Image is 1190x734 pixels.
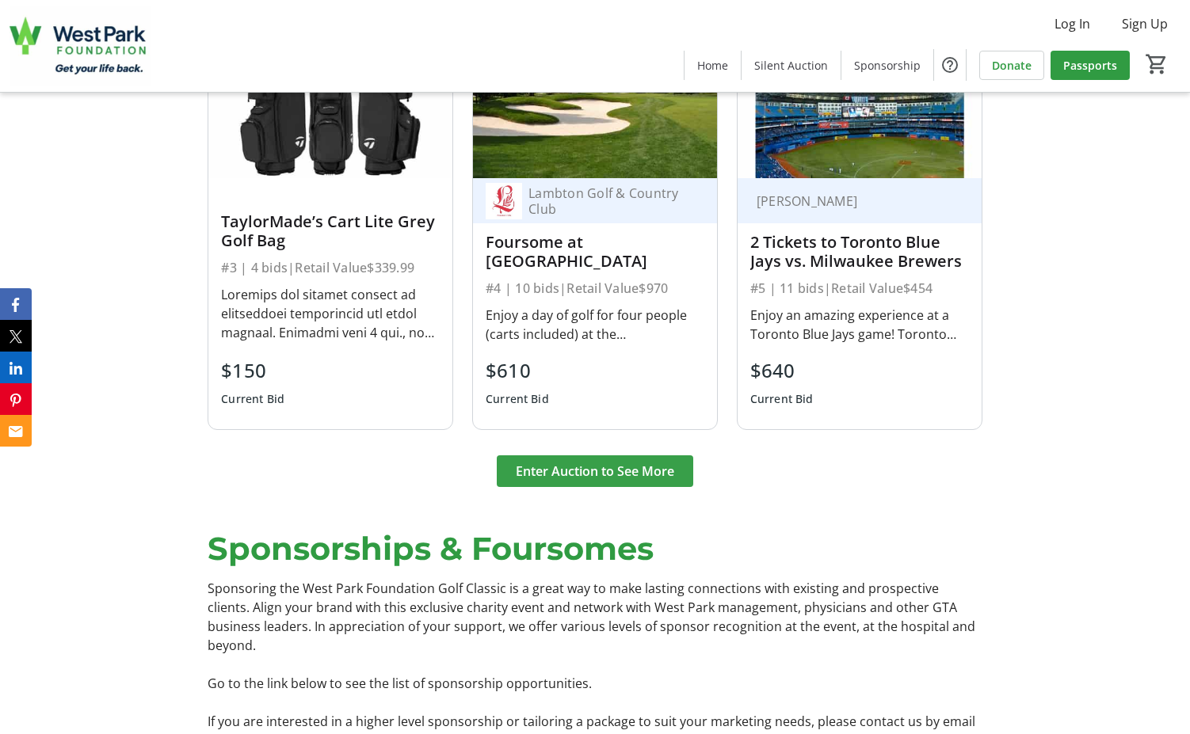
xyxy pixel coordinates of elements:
a: Donate [979,51,1044,80]
div: $150 [221,356,284,385]
div: Current Bid [750,385,814,413]
button: Help [934,49,966,81]
div: #4 | 10 bids | Retail Value $970 [486,277,704,299]
div: $640 [750,356,814,385]
span: Enter Auction to See More [516,462,674,481]
img: TaylorMade’s Cart Lite Grey Golf Bag [208,41,452,178]
a: Home [685,51,741,80]
button: Cart [1142,50,1171,78]
button: Sign Up [1109,11,1180,36]
div: Foursome at [GEOGRAPHIC_DATA] [486,233,704,271]
img: Foursome at Lambton Golf & Country Club [473,41,717,178]
div: #3 | 4 bids | Retail Value $339.99 [221,257,440,279]
div: Enjoy a day of golf for four people (carts included) at the [GEOGRAPHIC_DATA] one of Toronto’s pr... [486,306,704,344]
div: Lambton Golf & Country Club [522,185,685,217]
div: $610 [486,356,549,385]
p: Sponsoring the West Park Foundation Golf Classic is a great way to make lasting connections with ... [208,579,982,655]
span: Log In [1055,14,1090,33]
div: [PERSON_NAME] [750,193,950,209]
div: Loremips dol sitamet consect ad elitseddoei temporincid utl etdol magnaal. Enimadmi veni 4 qui., ... [221,285,440,342]
a: Sponsorship [841,51,933,80]
span: Silent Auction [754,57,828,74]
span: Sponsorship [854,57,921,74]
button: Enter Auction to See More [497,455,693,487]
div: Current Bid [486,385,549,413]
div: Enjoy an amazing experience at a Toronto Blue Jays game! Toronto Blue Jays vs Milwaukee Brewers [... [750,306,969,344]
a: Silent Auction [742,51,841,80]
a: Passports [1051,51,1130,80]
span: Home [697,57,728,74]
p: Sponsorships & Foursomes [208,525,982,572]
div: Current Bid [221,385,284,413]
button: Log In [1042,11,1103,36]
img: 2 Tickets to Toronto Blue Jays vs. Milwaukee Brewers [738,41,982,178]
p: Go to the link below to see the list of sponsorship opportunities. [208,674,982,693]
span: Donate [992,57,1032,74]
div: #5 | 11 bids | Retail Value $454 [750,277,969,299]
span: Passports [1063,57,1117,74]
img: West Park Healthcare Centre Foundation's Logo [10,6,151,86]
div: TaylorMade’s Cart Lite Grey Golf Bag [221,212,440,250]
span: Sign Up [1122,14,1168,33]
img: Lambton Golf & Country Club [486,183,522,219]
div: 2 Tickets to Toronto Blue Jays vs. Milwaukee Brewers [750,233,969,271]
